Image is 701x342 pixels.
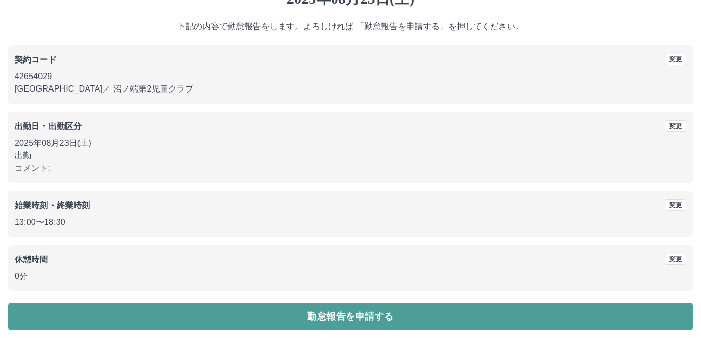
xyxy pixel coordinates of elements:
[665,199,686,211] button: 変更
[665,254,686,265] button: 変更
[15,201,90,210] b: 始業時刻・終業時刻
[15,216,686,229] p: 13:00 〜 18:30
[15,270,686,283] p: 0分
[665,54,686,65] button: 変更
[15,70,686,83] p: 42654029
[15,55,57,64] b: 契約コード
[15,149,686,162] p: 出勤
[15,162,686,174] p: コメント:
[665,120,686,132] button: 変更
[15,83,686,95] p: [GEOGRAPHIC_DATA] ／ 沼ノ端第2児童クラブ
[15,137,686,149] p: 2025年08月23日(土)
[15,122,82,131] b: 出勤日・出勤区分
[8,20,693,33] p: 下記の内容で勤怠報告をします。よろしければ 「勤怠報告を申請する」を押してください。
[15,255,48,264] b: 休憩時間
[8,303,693,330] button: 勤怠報告を申請する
